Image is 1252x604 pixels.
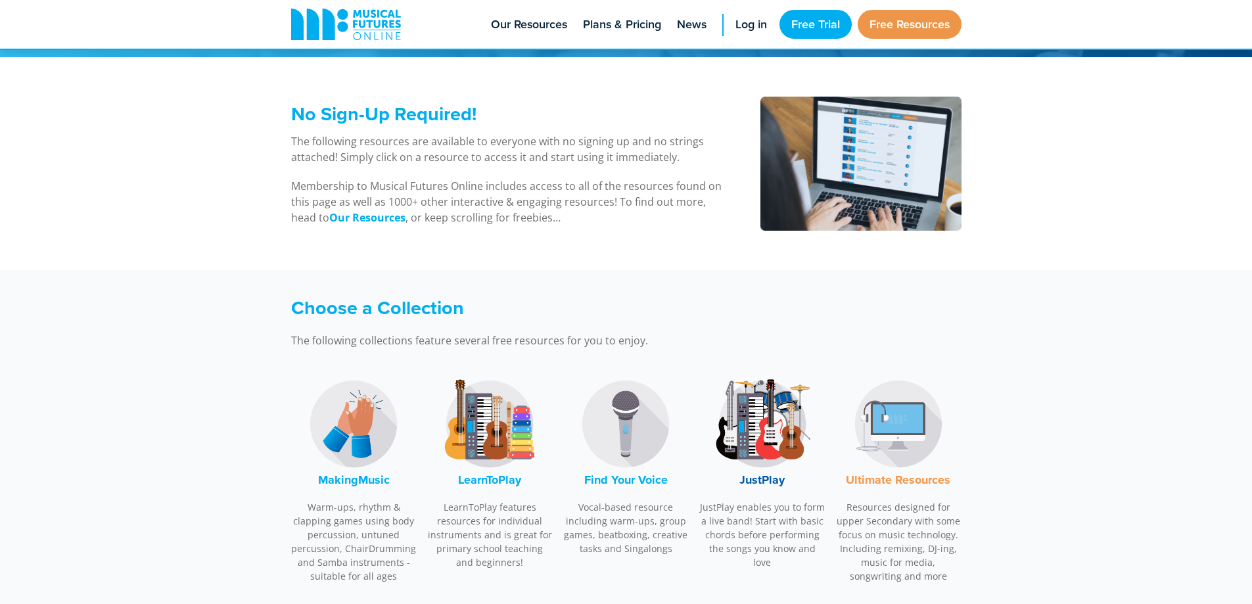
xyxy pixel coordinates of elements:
a: JustPlay LogoJustPlay JustPlay enables you to form a live band! Start with basic chords before pe... [699,368,825,576]
p: LearnToPlay features resources for individual instruments and is great for primary school teachin... [427,500,553,569]
img: LearnToPlay Logo [440,375,539,473]
p: Vocal-based resource including warm-ups, group games, beatboxing, creative tasks and Singalongs [563,500,689,555]
span: No Sign-Up Required! [291,100,476,128]
img: Find Your Voice Logo [576,375,675,473]
font: LearnToPlay [458,471,521,488]
p: Resources designed for upper Secondary with some focus on music technology. Including remixing, D... [835,500,962,583]
img: MakingMusic Logo [304,375,403,473]
font: Ultimate Resources [846,471,950,488]
a: Free Trial [779,10,852,39]
span: Log in [735,16,767,34]
p: The following collections feature several free resources for you to enjoy. [291,333,804,348]
p: The following resources are available to everyone with no signing up and no strings attached! Sim... [291,133,727,165]
h3: Choose a Collection [291,296,804,319]
font: JustPlay [739,471,785,488]
span: News [677,16,707,34]
a: MakingMusic LogoMakingMusic Warm-ups, rhythm & clapping games using body percussion, untuned perc... [291,368,417,590]
span: Our Resources [491,16,567,34]
img: JustPlay Logo [713,375,812,473]
font: Find Your Voice [584,471,668,488]
a: Music Technology LogoUltimate Resources Resources designed for upper Secondary with some focus on... [835,368,962,590]
p: Membership to Musical Futures Online includes access to all of the resources found on this page a... [291,178,727,225]
strong: Our Resources [329,210,406,225]
p: JustPlay enables you to form a live band! Start with basic chords before performing the songs you... [699,500,825,569]
p: Warm-ups, rhythm & clapping games using body percussion, untuned percussion, ChairDrumming and Sa... [291,500,417,583]
font: MakingMusic [318,471,390,488]
a: Find Your Voice LogoFind Your Voice Vocal-based resource including warm-ups, group games, beatbox... [563,368,689,563]
a: Free Resources [858,10,962,39]
span: Plans & Pricing [583,16,661,34]
a: Our Resources [329,210,406,225]
img: Music Technology Logo [849,375,948,473]
a: LearnToPlay LogoLearnToPlay LearnToPlay features resources for individual instruments and is grea... [427,368,553,576]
